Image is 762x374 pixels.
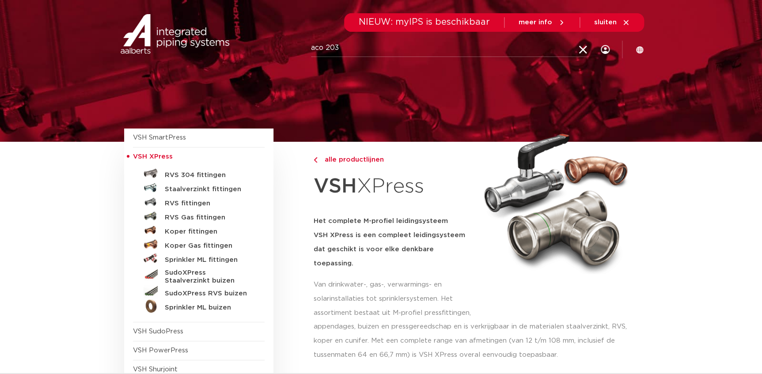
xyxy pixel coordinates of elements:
[519,19,552,26] span: meer info
[133,237,265,251] a: Koper Gas fittingen
[519,19,565,26] a: meer info
[165,171,252,179] h5: RVS 304 fittingen
[133,209,265,223] a: RVS Gas fittingen
[133,299,265,313] a: Sprinkler ML buizen
[133,251,265,265] a: Sprinkler ML fittingen
[314,176,357,196] strong: VSH
[314,170,474,204] h1: XPress
[165,200,252,208] h5: RVS fittingen
[314,157,317,163] img: chevron-right.svg
[133,328,183,335] a: VSH SudoPress
[133,285,265,299] a: SudoXPress RVS buizen
[165,304,252,312] h5: Sprinkler ML buizen
[165,228,252,236] h5: Koper fittingen
[165,242,252,250] h5: Koper Gas fittingen
[133,195,265,209] a: RVS fittingen
[133,181,265,195] a: Staalverzinkt fittingen
[165,290,252,298] h5: SudoXPress RVS buizen
[594,19,630,26] a: sluiten
[319,156,384,163] span: alle productlijnen
[133,265,265,285] a: SudoXPress Staalverzinkt buizen
[133,223,265,237] a: Koper fittingen
[165,185,252,193] h5: Staalverzinkt fittingen
[165,269,252,285] h5: SudoXPress Staalverzinkt buizen
[165,256,252,264] h5: Sprinkler ML fittingen
[133,366,178,373] a: VSH Shurjoint
[133,166,265,181] a: RVS 304 fittingen
[314,214,474,271] h5: Het complete M-profiel leidingsysteem VSH XPress is een compleet leidingsysteem dat geschikt is v...
[594,19,617,26] span: sluiten
[314,155,474,165] a: alle productlijnen
[133,347,188,354] a: VSH PowerPress
[133,153,173,160] span: VSH XPress
[133,134,186,141] a: VSH SmartPress
[314,320,638,362] p: appendages, buizen en pressgereedschap en is verkrijgbaar in de materialen staalverzinkt, RVS, ko...
[165,214,252,222] h5: RVS Gas fittingen
[359,18,490,26] span: NIEUW: myIPS is beschikbaar
[314,278,474,320] p: Van drinkwater-, gas-, verwarmings- en solarinstallaties tot sprinklersystemen. Het assortiment b...
[311,39,589,57] input: zoeken...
